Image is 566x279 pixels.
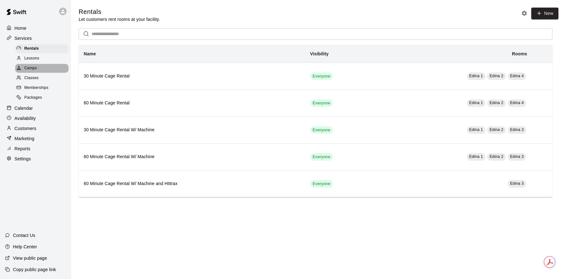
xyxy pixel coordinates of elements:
span: Everyone [310,127,333,133]
a: Lessons [15,53,71,63]
span: Packages [24,95,42,101]
p: Services [15,35,32,41]
b: Visibility [310,51,329,56]
p: Contact Us [13,232,35,239]
p: Help Center [13,244,37,250]
span: Edina 3 [510,181,524,186]
a: Camps [15,64,71,73]
a: Classes [15,73,71,83]
b: Name [84,51,96,56]
span: Edina 1 [469,154,483,159]
div: Classes [15,74,69,83]
span: Everyone [310,100,333,106]
div: This service is visible to all of your customers [310,126,333,134]
p: Let customers rent rooms at your facility. [79,16,160,22]
span: Memberships [24,85,48,91]
div: This service is visible to all of your customers [310,99,333,107]
div: This service is visible to all of your customers [310,180,333,188]
a: Services [5,34,66,43]
a: Calendar [5,103,66,113]
h6: 30 Minute Cage Rental W/ Machine [84,127,300,133]
a: Memberships [15,83,71,93]
span: Edina 2 [490,154,503,159]
table: simple table [79,45,552,197]
span: Edina 4 [510,74,524,78]
b: Rooms [512,51,527,56]
p: Settings [15,156,31,162]
h6: 30 Minute Cage Rental [84,73,300,80]
div: Rentals [15,44,69,53]
h6: 60 Minute Cage Rental W/ Machine and Hittrax [84,180,300,187]
span: Rentals [24,46,39,52]
p: Customers [15,125,36,132]
div: Packages [15,93,69,102]
span: Edina 4 [510,101,524,105]
a: Rentals [15,44,71,53]
p: Calendar [15,105,33,111]
span: Classes [24,75,39,81]
a: Packages [15,93,71,103]
button: Rental settings [520,9,529,18]
span: Everyone [310,154,333,160]
p: Marketing [15,135,34,142]
a: Availability [5,114,66,123]
p: Home [15,25,27,31]
a: Reports [5,144,66,153]
div: Memberships [15,84,69,92]
span: Camps [24,65,37,71]
span: Everyone [310,181,333,187]
div: Lessons [15,54,69,63]
div: This service is visible to all of your customers [310,153,333,161]
p: Copy public page link [13,266,56,273]
span: Edina 2 [490,101,503,105]
h6: 60 Minute Cage Rental [84,100,300,107]
a: Customers [5,124,66,133]
h6: 60 Minute Cage Rental W/ Machine [84,153,300,160]
p: Availability [15,115,36,121]
p: View public page [13,255,47,261]
a: Home [5,23,66,33]
span: Lessons [24,55,39,62]
span: Edina 2 [490,74,503,78]
h5: Rentals [79,8,160,16]
span: Edina 2 [490,127,503,132]
a: Marketing [5,134,66,143]
div: This service is visible to all of your customers [310,72,333,80]
p: Reports [15,146,30,152]
span: Edina 1 [469,101,483,105]
a: New [531,8,558,19]
span: Edina 3 [510,127,524,132]
span: Everyone [310,73,333,79]
span: Edina 3 [510,154,524,159]
span: Edina 1 [469,74,483,78]
a: Settings [5,154,66,164]
span: Edina 1 [469,127,483,132]
div: Camps [15,64,69,73]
